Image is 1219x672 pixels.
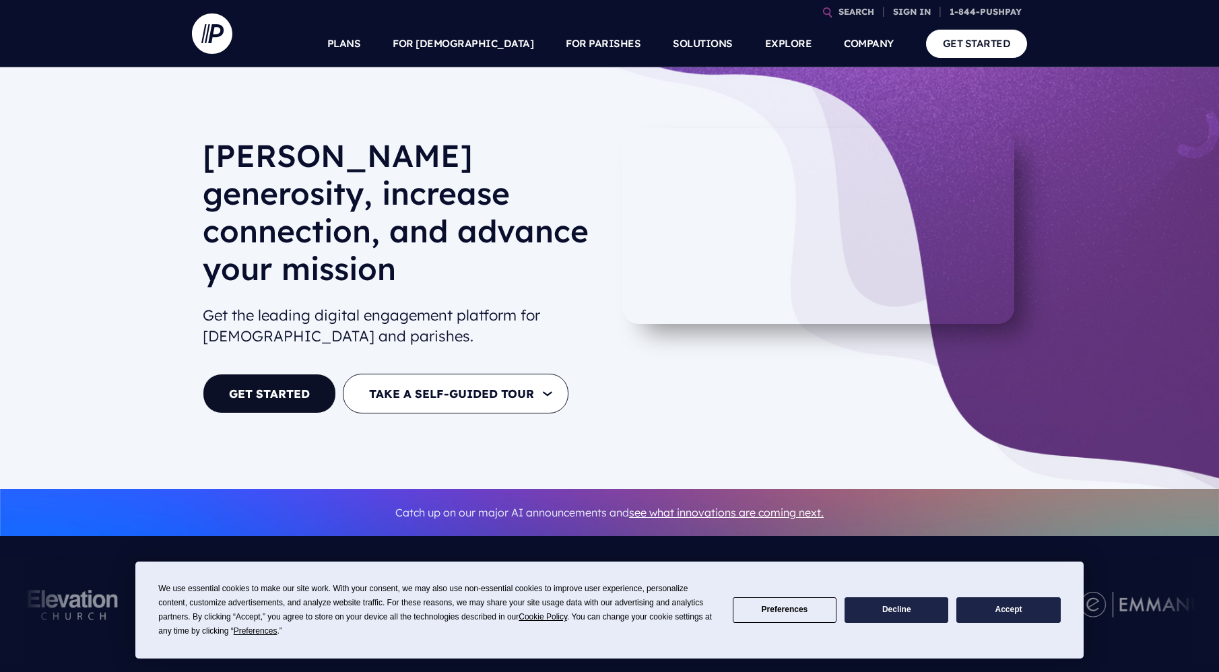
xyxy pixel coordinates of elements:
[343,374,568,413] button: TAKE A SELF-GUIDED TOUR
[135,562,1084,659] div: Cookie Consent Prompt
[234,626,277,636] span: Preferences
[158,582,716,638] div: We use essential cookies to make our site work. With your consent, we may also use non-essential ...
[765,20,812,67] a: EXPLORE
[956,597,1060,624] button: Accept
[733,597,836,624] button: Preferences
[566,20,640,67] a: FOR PARISHES
[203,498,1016,528] p: Catch up on our major AI announcements and
[845,597,948,624] button: Decline
[203,137,599,298] h1: [PERSON_NAME] generosity, increase connection, and advance your mission
[926,30,1028,57] a: GET STARTED
[673,20,733,67] a: SOLUTIONS
[393,20,533,67] a: FOR [DEMOGRAPHIC_DATA]
[629,506,824,519] a: see what innovations are coming next.
[327,20,361,67] a: PLANS
[203,300,599,352] h2: Get the leading digital engagement platform for [DEMOGRAPHIC_DATA] and parishes.
[844,20,894,67] a: COMPANY
[203,374,336,413] a: GET STARTED
[519,612,567,621] span: Cookie Policy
